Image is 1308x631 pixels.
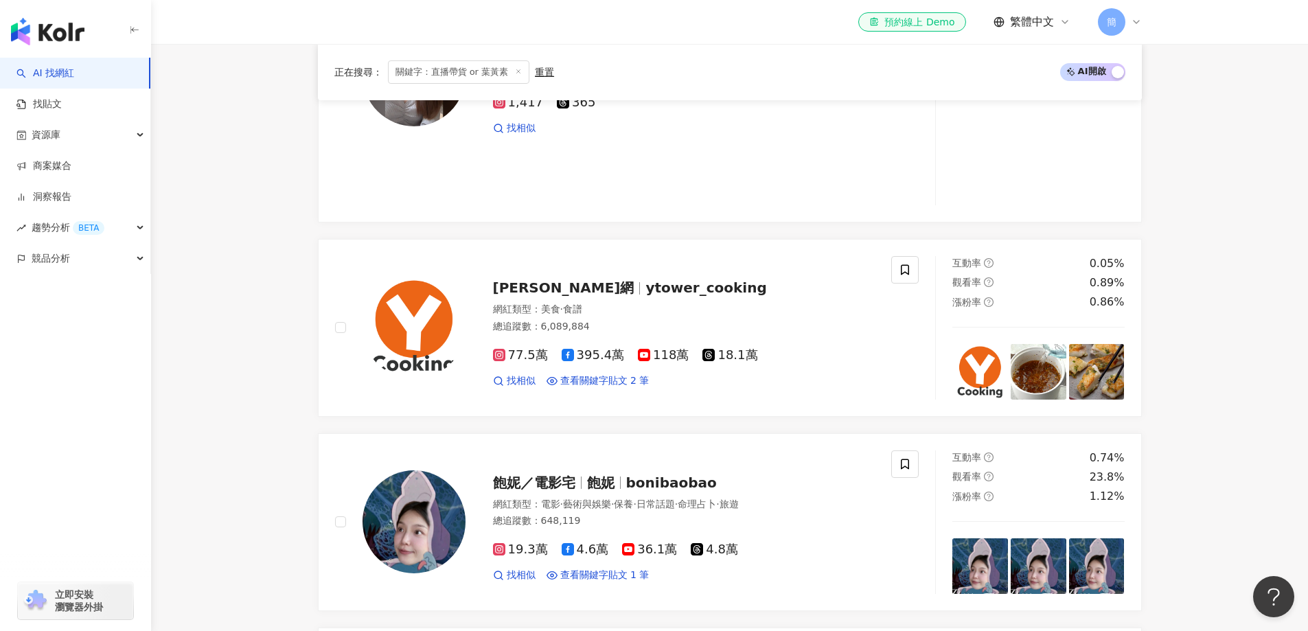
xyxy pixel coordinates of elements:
[493,474,575,491] span: 飽妮／電影宅
[560,569,650,582] span: 查看關鍵字貼文 1 筆
[363,470,466,573] img: KOL Avatar
[22,590,49,612] img: chrome extension
[32,212,104,243] span: 趨勢分析
[563,303,582,314] span: 食譜
[614,498,633,509] span: 保養
[547,374,650,388] a: 查看關鍵字貼文 2 筆
[334,67,382,78] span: 正在搜尋 ：
[493,374,536,388] a: 找相似
[952,297,981,308] span: 漲粉率
[638,348,689,363] span: 118萬
[388,60,530,84] span: 關鍵字：直播帶貨 or 葉黃素
[55,588,103,613] span: 立即安裝 瀏覽器外掛
[952,538,1008,594] img: post-image
[560,498,563,509] span: ·
[587,474,615,491] span: 飽妮
[73,221,104,235] div: BETA
[562,348,625,363] span: 395.4萬
[541,303,560,314] span: 美食
[1010,14,1054,30] span: 繁體中文
[1107,14,1116,30] span: 簡
[1253,576,1294,617] iframe: Help Scout Beacon - Open
[984,297,994,307] span: question-circle
[318,239,1142,417] a: KOL Avatar[PERSON_NAME]網ytower_cooking網紅類型：美食·食譜總追蹤數：6,089,88477.5萬395.4萬118萬18.1萬找相似查看關鍵字貼文 2 筆互...
[507,374,536,388] span: 找相似
[636,498,675,509] span: 日常話題
[493,348,548,363] span: 77.5萬
[622,542,677,557] span: 36.1萬
[11,18,84,45] img: logo
[1090,275,1125,290] div: 0.89%
[645,279,766,296] span: ytower_cooking
[507,122,536,135] span: 找相似
[984,472,994,481] span: question-circle
[984,452,994,462] span: question-circle
[493,122,536,135] a: 找相似
[493,514,875,528] div: 總追蹤數 ： 648,119
[1090,470,1125,485] div: 23.8%
[858,12,965,32] a: 預約線上 Demo
[984,277,994,287] span: question-circle
[952,344,1008,400] img: post-image
[16,223,26,233] span: rise
[562,542,609,557] span: 4.6萬
[560,374,650,388] span: 查看關鍵字貼文 2 筆
[560,303,563,314] span: ·
[557,95,595,110] span: 365
[952,452,981,463] span: 互動率
[869,15,954,29] div: 預約線上 Demo
[318,433,1142,611] a: KOL Avatar飽妮／電影宅飽妮bonibaobao網紅類型：電影·藝術與娛樂·保養·日常話題·命理占卜·旅遊總追蹤數：648,11919.3萬4.6萬36.1萬4.8萬找相似查看關鍵字貼文...
[493,542,548,557] span: 19.3萬
[547,569,650,582] a: 查看關鍵字貼文 1 筆
[678,498,716,509] span: 命理占卜
[675,498,678,509] span: ·
[952,257,981,268] span: 互動率
[16,190,71,204] a: 洞察報告
[493,569,536,582] a: 找相似
[541,498,560,509] span: 電影
[1090,450,1125,466] div: 0.74%
[1011,344,1066,400] img: post-image
[952,277,981,288] span: 觀看率
[32,119,60,150] span: 資源庫
[16,97,62,111] a: 找貼文
[702,348,757,363] span: 18.1萬
[952,491,981,502] span: 漲粉率
[18,582,133,619] a: chrome extension立即安裝 瀏覽器外掛
[16,67,74,80] a: searchAI 找網紅
[952,471,981,482] span: 觀看率
[493,498,875,512] div: 網紅類型 ：
[720,498,739,509] span: 旅遊
[984,492,994,501] span: question-circle
[1069,538,1125,594] img: post-image
[32,243,70,274] span: 競品分析
[716,498,719,509] span: ·
[984,258,994,268] span: question-circle
[493,320,875,334] div: 總追蹤數 ： 6,089,884
[691,542,738,557] span: 4.8萬
[493,303,875,317] div: 網紅類型 ：
[563,498,611,509] span: 藝術與娛樂
[611,498,614,509] span: ·
[507,569,536,582] span: 找相似
[493,95,544,110] span: 1,417
[626,474,717,491] span: bonibaobao
[363,276,466,379] img: KOL Avatar
[1090,295,1125,310] div: 0.86%
[493,279,634,296] span: [PERSON_NAME]網
[952,33,1125,205] img: post-image
[535,67,554,78] div: 重置
[16,159,71,173] a: 商案媒合
[633,498,636,509] span: ·
[1090,256,1125,271] div: 0.05%
[1069,344,1125,400] img: post-image
[1090,489,1125,504] div: 1.12%
[1011,538,1066,594] img: post-image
